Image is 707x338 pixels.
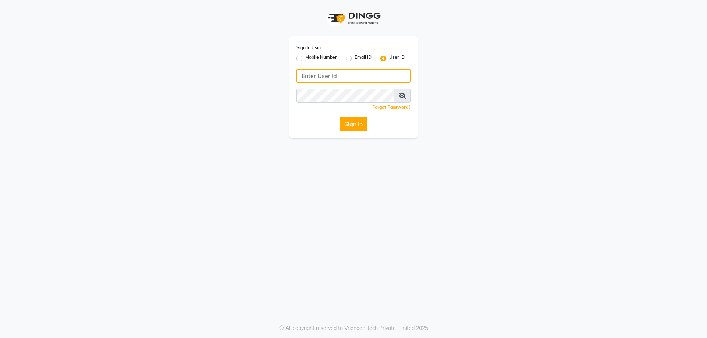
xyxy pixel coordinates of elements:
img: logo1.svg [324,7,383,29]
a: Forgot Password? [372,104,411,110]
label: Mobile Number [305,54,337,63]
button: Sign In [340,117,367,131]
label: Email ID [355,54,372,63]
input: Username [296,89,394,103]
input: Username [296,69,411,83]
label: Sign In Using: [296,45,324,51]
label: User ID [389,54,405,63]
